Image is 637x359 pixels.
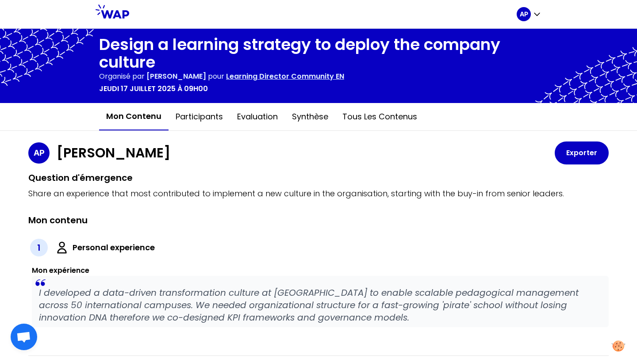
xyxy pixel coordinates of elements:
h3: Mon expérience [32,265,609,276]
span: [PERSON_NAME] [146,71,206,81]
h1: [PERSON_NAME] [57,145,170,161]
div: 1 [30,239,48,256]
p: AP [34,147,45,159]
button: Manage your preferences about cookies [606,335,630,357]
h2: Question d'émergence [28,172,609,184]
p: Organisé par [99,71,145,82]
h2: Mon contenu [28,214,88,226]
button: Mon contenu [99,103,169,130]
p: jeudi 17 juillet 2025 à 09h00 [99,84,208,94]
button: Synthèse [285,103,335,130]
p: I developed a data-driven transformation culture at [GEOGRAPHIC_DATA] to enable scalable pedagogi... [39,286,602,324]
p: AP [520,10,528,19]
button: Tous les contenus [335,103,424,130]
button: Evaluation [230,103,285,130]
button: Participants [169,103,230,130]
button: Exporter [555,141,609,164]
label: Personal experience [73,241,155,254]
button: AP [517,7,541,21]
a: Ouvrir le chat [11,324,37,350]
p: Learning Director Community EN [226,71,344,82]
p: Share an experience that most contributed to implement a new culture in the organisation, startin... [28,187,609,200]
h1: Design a learning strategy to deploy the company culture [99,36,538,71]
p: pour [208,71,224,82]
